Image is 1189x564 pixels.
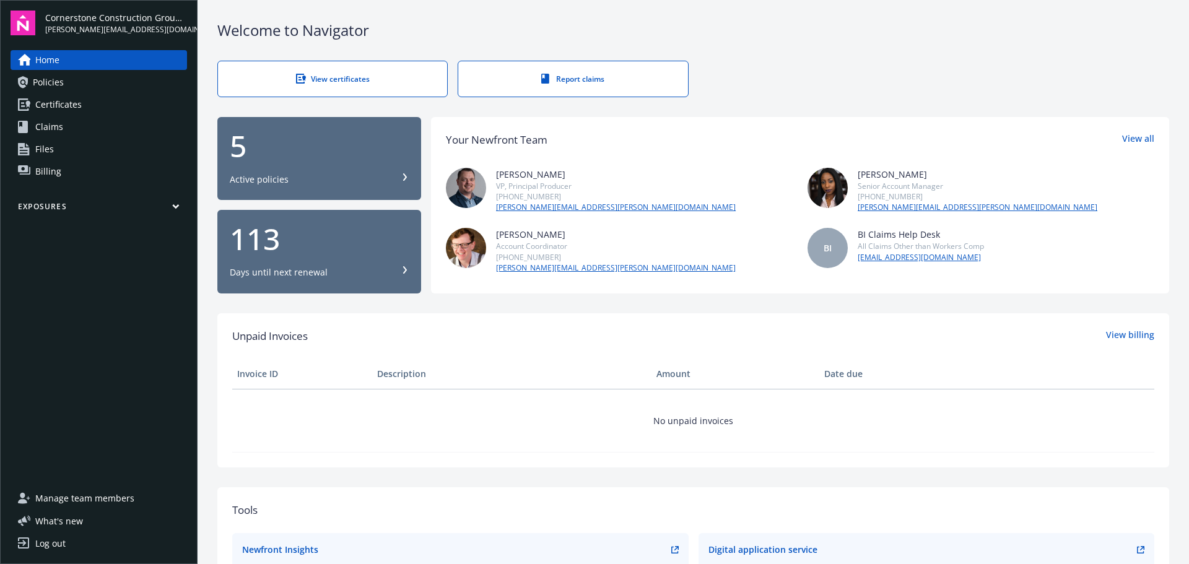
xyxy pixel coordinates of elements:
div: [PERSON_NAME] [858,168,1097,181]
div: Active policies [230,173,289,186]
img: photo [446,228,486,268]
span: Manage team members [35,488,134,508]
th: Date due [819,359,959,389]
a: [PERSON_NAME][EMAIL_ADDRESS][PERSON_NAME][DOMAIN_NAME] [496,262,736,274]
a: [EMAIL_ADDRESS][DOMAIN_NAME] [858,252,984,263]
a: Files [11,139,187,159]
div: View certificates [243,74,422,84]
img: photo [808,168,848,208]
div: Report claims [483,74,663,84]
span: Files [35,139,54,159]
span: Billing [35,162,61,181]
div: [PHONE_NUMBER] [858,191,1097,202]
a: Policies [11,72,187,92]
div: Log out [35,534,66,553]
div: 113 [230,224,409,254]
img: navigator-logo.svg [11,11,35,35]
div: 5 [230,131,409,161]
th: Amount [651,359,819,389]
a: View certificates [217,61,448,97]
span: Cornerstone Construction Group, Inc. [45,11,187,24]
div: [PHONE_NUMBER] [496,191,736,202]
a: Claims [11,117,187,137]
span: Policies [33,72,64,92]
div: Your Newfront Team [446,132,547,148]
button: 113Days until next renewal [217,210,421,293]
a: View billing [1106,328,1154,344]
td: No unpaid invoices [232,389,1154,452]
div: [PHONE_NUMBER] [496,252,736,262]
div: [PERSON_NAME] [496,168,736,181]
span: Certificates [35,95,82,115]
a: Billing [11,162,187,181]
img: photo [446,168,486,208]
div: Account Coordinator [496,241,736,251]
span: Home [35,50,59,70]
button: What's new [11,514,103,527]
span: Unpaid Invoices [232,328,308,344]
a: Certificates [11,95,187,115]
button: 5Active policies [217,117,421,201]
span: Claims [35,117,63,137]
button: Cornerstone Construction Group, Inc.[PERSON_NAME][EMAIL_ADDRESS][DOMAIN_NAME] [45,11,187,35]
span: BI [824,241,832,254]
div: Days until next renewal [230,266,328,279]
div: BI Claims Help Desk [858,228,984,241]
a: Home [11,50,187,70]
th: Invoice ID [232,359,372,389]
th: Description [372,359,651,389]
div: VP, Principal Producer [496,181,736,191]
a: [PERSON_NAME][EMAIL_ADDRESS][PERSON_NAME][DOMAIN_NAME] [496,202,736,213]
a: View all [1122,132,1154,148]
div: All Claims Other than Workers Comp [858,241,984,251]
div: [PERSON_NAME] [496,228,736,241]
span: [PERSON_NAME][EMAIL_ADDRESS][DOMAIN_NAME] [45,24,187,35]
a: [PERSON_NAME][EMAIL_ADDRESS][PERSON_NAME][DOMAIN_NAME] [858,202,1097,213]
button: Exposures [11,201,187,217]
div: Newfront Insights [242,543,318,556]
div: Senior Account Manager [858,181,1097,191]
a: Report claims [458,61,688,97]
span: What ' s new [35,514,83,527]
div: Digital application service [708,543,817,556]
div: Welcome to Navigator [217,20,1169,41]
a: Manage team members [11,488,187,508]
div: Tools [232,502,1154,518]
